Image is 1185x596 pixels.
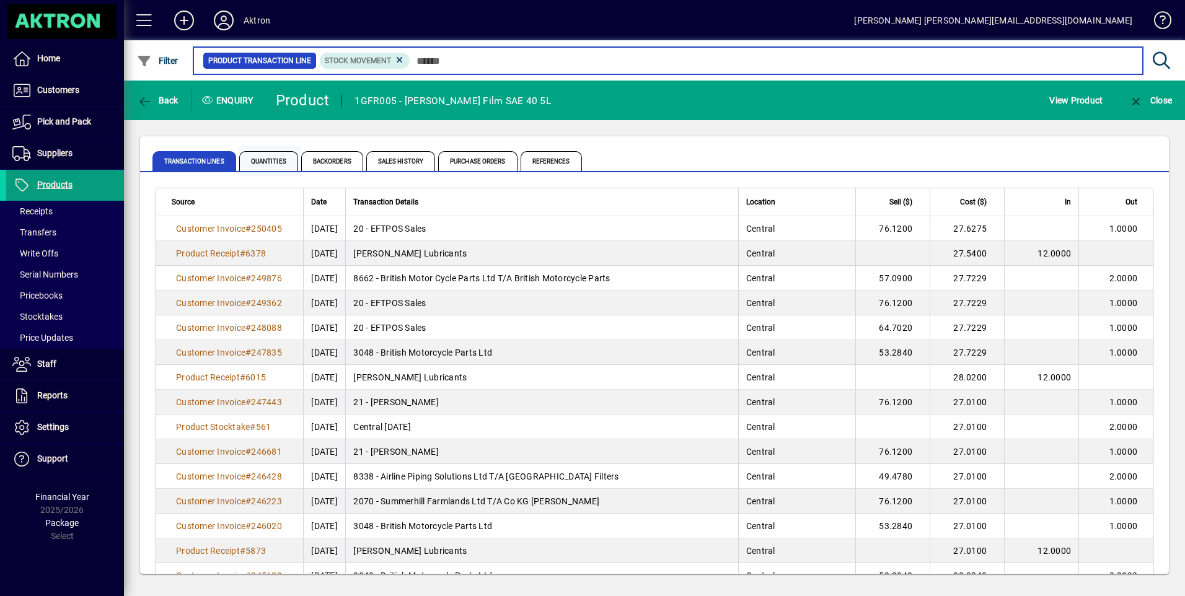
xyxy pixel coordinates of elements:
a: Customer Invoice#248088 [172,321,286,335]
div: Date [311,195,338,209]
span: Home [37,53,60,63]
span: # [250,422,255,432]
span: 250405 [251,224,282,234]
div: Source [172,195,296,209]
app-page-header-button: Back [124,89,192,112]
td: 27.0100 [930,464,1004,489]
a: Customer Invoice#246428 [172,470,286,483]
span: Receipts [12,206,53,216]
span: Customers [37,85,79,95]
span: Central [746,546,775,556]
span: View Product [1049,90,1103,110]
a: Customer Invoice#245629 [172,569,286,582]
app-page-header-button: Close enquiry [1116,89,1185,112]
span: Product Transaction Line [208,55,311,67]
td: 27.5400 [930,241,1004,266]
div: Enquiry [192,90,267,110]
span: Transaction Details [353,195,418,209]
td: [DATE] [303,514,345,538]
span: Central [746,372,775,382]
td: 21 - [PERSON_NAME] [345,439,738,464]
div: Aktron [244,11,270,30]
span: Central [746,521,775,531]
td: 20 - EFTPOS Sales [345,291,738,315]
td: 27.0100 [930,538,1004,563]
span: Serial Numbers [12,270,78,279]
td: 8662 - British Motor Cycle Parts Ltd T/A British Motorcycle Parts [345,266,738,291]
span: Central [746,471,775,481]
td: 76.1200 [855,439,930,464]
td: 27.0100 [930,489,1004,514]
td: 27.7229 [930,266,1004,291]
span: 245629 [251,571,282,581]
span: 1.0000 [1109,323,1138,333]
span: Sell ($) [889,195,912,209]
span: Stocktakes [12,312,63,322]
a: Product Receipt#6015 [172,370,270,384]
span: 12.0000 [1037,248,1071,258]
span: 246681 [251,447,282,457]
span: Central [746,224,775,234]
td: 27.6275 [930,216,1004,241]
td: 53.2840 [855,514,930,538]
td: 76.1200 [855,489,930,514]
td: [DATE] [303,365,345,390]
span: # [240,248,245,258]
span: 1.0000 [1109,348,1138,357]
a: Customer Invoice#247443 [172,395,286,409]
a: Customer Invoice#249362 [172,296,286,310]
td: 57.0900 [855,266,930,291]
span: 1.0000 [1109,496,1138,506]
td: 28.0200 [930,365,1004,390]
td: 76.1200 [855,216,930,241]
a: Customer Invoice#246223 [172,494,286,508]
span: # [245,273,251,283]
span: 1.0000 [1109,397,1138,407]
a: Product Stocktake#561 [172,420,275,434]
span: Central [746,422,775,432]
span: Central [746,323,775,333]
td: 27.7229 [930,315,1004,340]
span: 2.0000 [1109,471,1138,481]
a: Price Updates [6,327,124,348]
span: In [1065,195,1071,209]
td: Central [DATE] [345,414,738,439]
span: Product Stocktake [176,422,250,432]
span: References [521,151,582,171]
td: [DATE] [303,464,345,489]
td: 27.0100 [930,390,1004,414]
td: [DATE] [303,538,345,563]
span: Product Receipt [176,248,240,258]
td: 3048 - British Motorcycle Parts Ltd [345,340,738,365]
td: [DATE] [303,414,345,439]
td: 21 - [PERSON_NAME] [345,390,738,414]
span: 12.0000 [1037,546,1071,556]
span: Central [746,273,775,283]
a: Knowledge Base [1145,2,1170,43]
span: Reports [37,390,68,400]
span: Write Offs [12,248,58,258]
td: [DATE] [303,489,345,514]
td: 76.1200 [855,291,930,315]
a: Write Offs [6,243,124,264]
a: Customers [6,75,124,106]
span: 0.0000 [1109,571,1138,581]
span: Package [45,518,79,528]
span: Back [137,95,178,105]
div: [PERSON_NAME] [PERSON_NAME][EMAIL_ADDRESS][DOMAIN_NAME] [854,11,1132,30]
span: 561 [256,422,271,432]
span: Date [311,195,327,209]
td: 27.7229 [930,340,1004,365]
span: Customer Invoice [176,471,245,481]
td: 28.0240 [930,563,1004,588]
a: Customer Invoice#246681 [172,445,286,458]
span: Customer Invoice [176,521,245,531]
a: Staff [6,349,124,380]
div: 1GFR005 - [PERSON_NAME] Film SAE 40 5L [355,91,551,111]
mat-chip: Product Transaction Type: Stock movement [320,53,410,69]
span: 12.0000 [1037,372,1071,382]
span: Customer Invoice [176,496,245,506]
div: Sell ($) [863,195,923,209]
span: 246428 [251,471,282,481]
td: 2070 - Summerhill Farmlands Ltd T/A Co KG [PERSON_NAME] [345,489,738,514]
